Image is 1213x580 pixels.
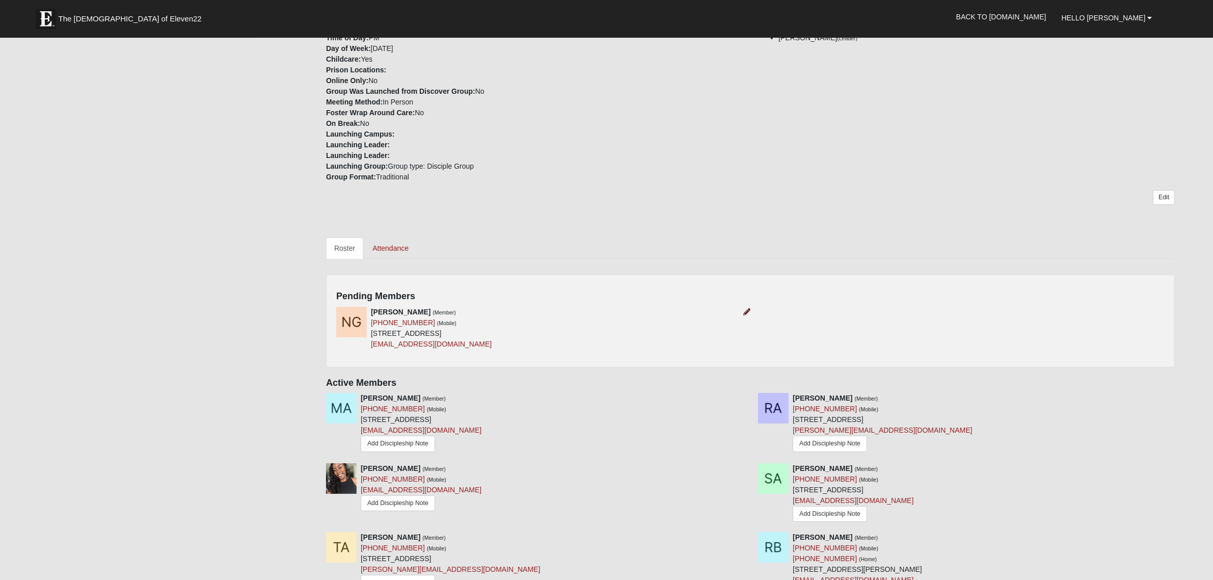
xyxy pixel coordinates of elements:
small: (Mobile) [859,406,878,412]
a: [PHONE_NUMBER] [371,319,435,327]
h4: Pending Members [336,291,1165,302]
small: (Mobile) [859,545,878,551]
a: Edit [1153,190,1175,205]
strong: [PERSON_NAME] [371,308,430,316]
small: (Member) [855,535,878,541]
strong: Foster Wrap Around Care: [326,109,415,117]
a: [PERSON_NAME][EMAIL_ADDRESS][DOMAIN_NAME] [793,426,972,434]
small: (Member) [855,396,878,402]
div: [STREET_ADDRESS] [793,463,913,524]
strong: Launching Leader: [326,151,390,160]
a: [EMAIL_ADDRESS][DOMAIN_NAME] [361,426,481,434]
small: (Mobile) [427,545,446,551]
a: Back to [DOMAIN_NAME] [949,4,1054,30]
strong: Childcare: [326,55,361,63]
a: [EMAIL_ADDRESS][DOMAIN_NAME] [371,340,492,348]
strong: Group Format: [326,173,376,181]
a: [PHONE_NUMBER] [361,544,425,552]
strong: Online Only: [326,76,368,85]
a: [EMAIL_ADDRESS][DOMAIN_NAME] [361,486,481,494]
span: The [DEMOGRAPHIC_DATA] of Eleven22 [59,14,202,24]
small: (Member) [422,466,446,472]
a: Add Discipleship Note [793,506,867,522]
strong: On Break: [326,119,360,127]
strong: Launching Group: [326,162,388,170]
small: (Mobile) [859,477,878,483]
a: [PHONE_NUMBER] [793,475,857,483]
a: [PHONE_NUMBER] [793,555,857,563]
strong: [PERSON_NAME] [361,394,420,402]
small: (Member) [422,396,446,402]
strong: Meeting Method: [326,98,383,106]
a: [PHONE_NUMBER] [793,544,857,552]
small: (Member) [433,309,456,315]
small: (Mobile) [427,477,446,483]
strong: Prison Locations: [326,66,386,74]
img: Eleven22 logo [36,9,56,29]
strong: [PERSON_NAME] [361,464,420,472]
small: (Mobile) [427,406,446,412]
a: Roster [326,238,363,259]
span: Hello [PERSON_NAME] [1062,14,1146,22]
strong: Launching Campus: [326,130,395,138]
a: Add Discipleship Note [793,436,867,452]
strong: [PERSON_NAME] [793,394,852,402]
a: Attendance [364,238,417,259]
small: (Home) [859,556,877,562]
strong: Launching Leader: [326,141,390,149]
strong: Group Was Launched from Discover Group: [326,87,475,95]
small: (Mobile) [437,320,456,326]
li: [PERSON_NAME] [778,33,1175,43]
a: [EMAIL_ADDRESS][DOMAIN_NAME] [793,496,913,505]
div: [STREET_ADDRESS] [361,393,481,454]
strong: [PERSON_NAME] [793,533,852,541]
a: [PHONE_NUMBER] [361,475,425,483]
div: [STREET_ADDRESS] [371,307,492,350]
a: [PHONE_NUMBER] [361,405,425,413]
strong: [PERSON_NAME] [793,464,852,472]
a: The [DEMOGRAPHIC_DATA] of Eleven22 [31,4,234,29]
h4: Active Members [326,378,1175,389]
a: Hello [PERSON_NAME] [1054,5,1160,31]
strong: [PERSON_NAME] [361,533,420,541]
small: (Member) [422,535,446,541]
strong: Day of Week: [326,44,371,52]
a: [PHONE_NUMBER] [793,405,857,413]
a: Add Discipleship Note [361,436,435,452]
a: Add Discipleship Note [361,495,435,511]
small: (Member) [855,466,878,472]
div: [STREET_ADDRESS] [793,393,972,455]
small: (Leader) [837,35,857,41]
